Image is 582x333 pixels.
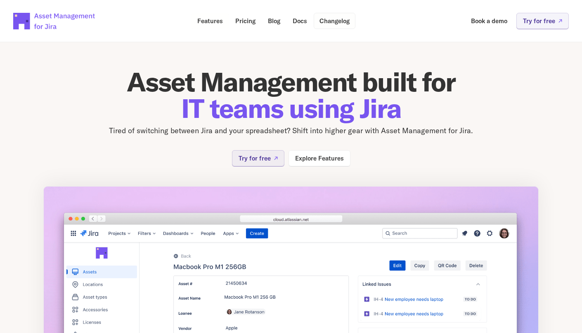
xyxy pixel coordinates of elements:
[295,155,344,161] p: Explore Features
[523,18,555,24] p: Try for free
[181,91,401,125] span: IT teams using Jira
[232,150,284,166] a: Try for free
[287,13,313,29] a: Docs
[289,150,350,166] a: Explore Features
[516,13,569,29] a: Try for free
[465,13,513,29] a: Book a demo
[43,125,539,137] p: Tired of switching between Jira and your spreadsheet? Shift into higher gear with Asset Managemen...
[268,18,280,24] p: Blog
[471,18,507,24] p: Book a demo
[197,18,223,24] p: Features
[229,13,261,29] a: Pricing
[314,13,355,29] a: Changelog
[43,69,539,122] h1: Asset Management built for
[239,155,271,161] p: Try for free
[235,18,256,24] p: Pricing
[262,13,286,29] a: Blog
[293,18,307,24] p: Docs
[192,13,229,29] a: Features
[319,18,350,24] p: Changelog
